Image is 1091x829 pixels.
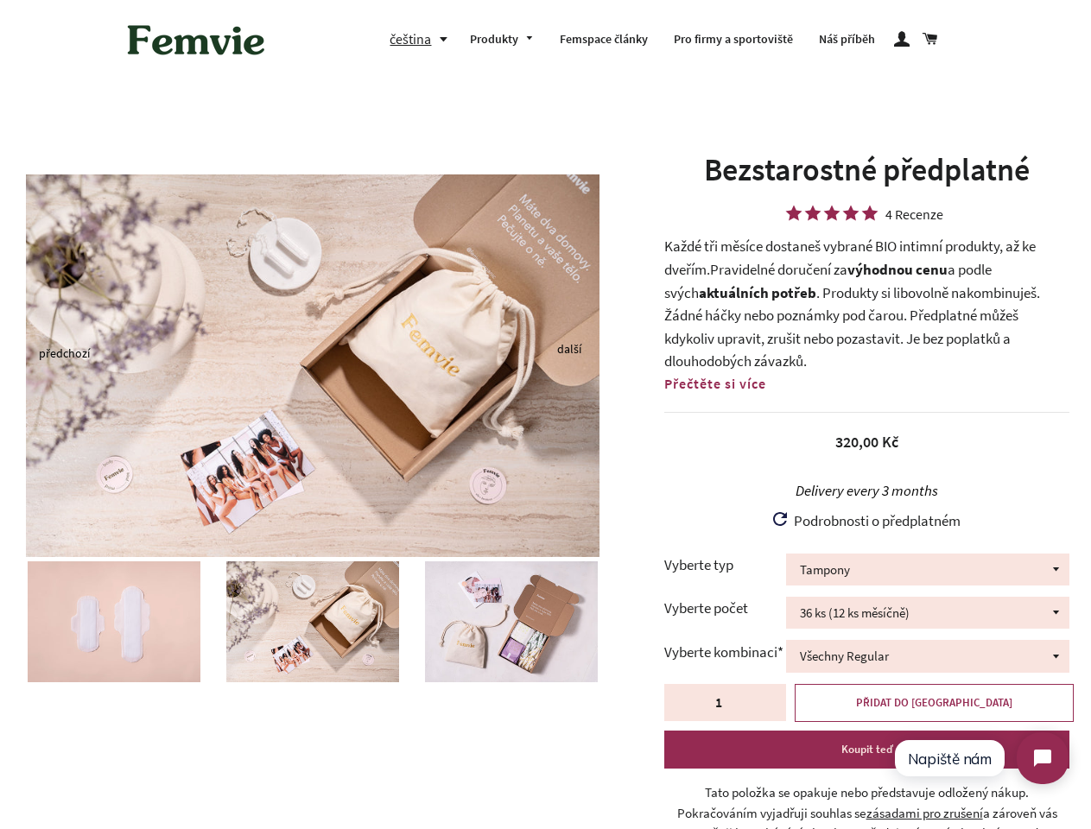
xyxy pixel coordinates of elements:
[768,509,966,534] button: Podrobnosti o předplatném
[39,353,48,358] button: Previous
[796,481,938,500] label: Delivery every 3 months
[816,283,820,302] span: .
[710,260,847,279] span: Pravidelné doručení za
[118,13,274,66] img: Femvie
[661,17,806,62] a: Pro firmy a sportoviště
[795,684,1074,722] button: PŘIDAT DO [GEOGRAPHIC_DATA]
[806,17,888,62] a: Náš příběh
[885,208,943,220] div: 4 Recenze
[547,17,661,62] a: Femspace články
[664,554,786,577] label: Vyberte typ
[835,432,898,452] span: 320,00 Kč
[664,235,1069,372] p: Každé tři měsíce dostaneš vybrané BIO intimní produkty, až ke dveřím. Produkty si libovolně nakom...
[699,283,816,302] b: aktuálních potřeb
[664,149,1069,192] h1: Bezstarostné předplatné
[28,561,200,682] img: TER06158_nahled_1_d3bf4f01-c3f5-4682-a56c-f57f91378477_400x.jpg
[847,260,948,279] b: výhodnou cenu
[787,511,961,530] span: Podrobnosti o předplatném
[664,375,766,392] span: Přečtěte si více
[557,349,566,353] button: Next
[664,731,1069,769] button: Koupit teď
[457,17,547,62] a: Produkty
[664,641,786,664] label: Vyberte kombinaci*
[664,597,786,620] label: Vyberte počet
[866,805,983,821] span: zásadami pro zrušení
[664,260,992,302] span: a podle svých
[226,561,399,682] img: TER07046_nahled_e819ef39-4be1-4e26-87ba-be875aeae645_400x.jpg
[879,718,1083,799] iframe: Tidio Chat
[425,561,598,682] img: TER06153_nahled_55e4d994-aa26-4205-95cb-2843203b3a89_400x.jpg
[856,695,1012,710] span: PŘIDAT DO [GEOGRAPHIC_DATA]
[26,174,599,557] img: TER07046_nahled_e819ef39-4be1-4e26-87ba-be875aeae645_800x.jpg
[390,28,457,51] button: čeština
